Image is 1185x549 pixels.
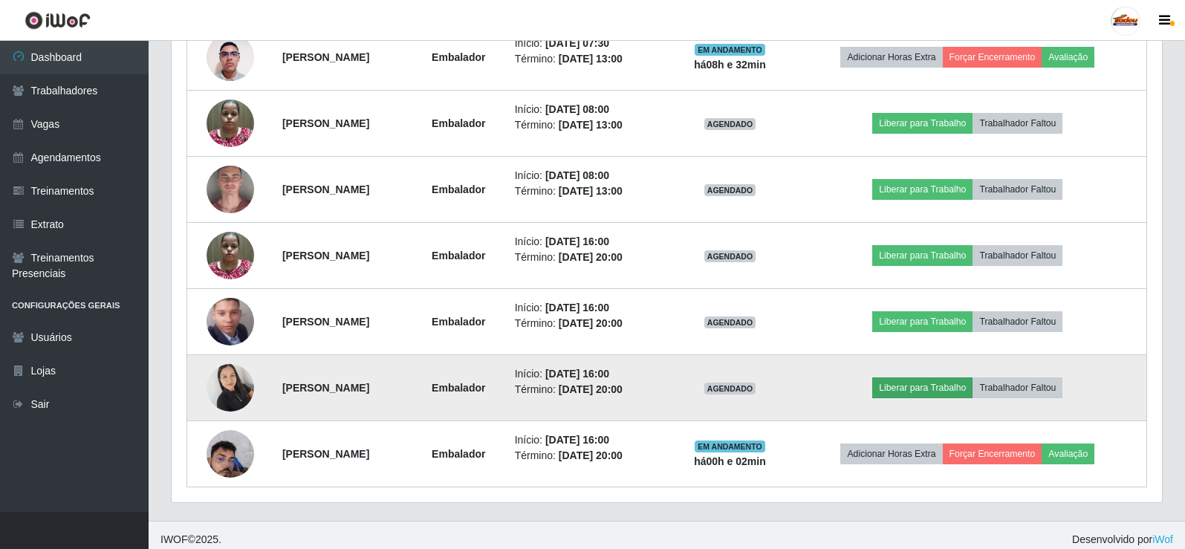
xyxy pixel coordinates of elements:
li: Término: [515,382,663,397]
strong: [PERSON_NAME] [282,316,369,328]
li: Início: [515,366,663,382]
time: [DATE] 16:00 [545,235,609,247]
li: Término: [515,448,663,464]
button: Adicionar Horas Extra [840,444,942,464]
button: Liberar para Trabalho [872,245,973,266]
strong: [PERSON_NAME] [282,51,369,63]
img: 1738786466393.jpeg [207,422,254,485]
button: Avaliação [1042,47,1094,68]
button: Trabalhador Faltou [973,179,1062,200]
img: 1712714567127.jpeg [207,224,254,287]
li: Término: [515,51,663,67]
strong: [PERSON_NAME] [282,250,369,261]
span: EM ANDAMENTO [695,44,765,56]
strong: Embalador [432,51,485,63]
strong: [PERSON_NAME] [282,183,369,195]
button: Liberar para Trabalho [872,113,973,134]
button: Avaliação [1042,444,1094,464]
strong: [PERSON_NAME] [282,117,369,129]
strong: [PERSON_NAME] [282,448,369,460]
time: [DATE] 16:00 [545,302,609,314]
strong: Embalador [432,382,485,394]
li: Término: [515,316,663,331]
strong: Embalador [432,117,485,129]
li: Término: [515,117,663,133]
span: AGENDADO [704,383,756,394]
img: 1722007663957.jpeg [207,356,254,419]
li: Término: [515,183,663,199]
strong: Embalador [432,448,485,460]
button: Trabalhador Faltou [973,311,1062,332]
li: Início: [515,36,663,51]
time: [DATE] 08:00 [545,169,609,181]
button: Trabalhador Faltou [973,377,1062,398]
li: Início: [515,102,663,117]
button: Liberar para Trabalho [872,377,973,398]
img: CoreUI Logo [25,11,91,30]
button: Adicionar Horas Extra [840,47,942,68]
span: © 2025 . [160,532,221,548]
li: Início: [515,432,663,448]
li: Início: [515,234,663,250]
button: Forçar Encerramento [943,47,1042,68]
span: AGENDADO [704,316,756,328]
time: [DATE] 20:00 [559,251,623,263]
img: 1746465298396.jpeg [207,25,254,88]
time: [DATE] 13:00 [559,185,623,197]
time: [DATE] 13:00 [559,53,623,65]
strong: [PERSON_NAME] [282,382,369,394]
img: 1712714567127.jpeg [207,91,254,155]
button: Trabalhador Faltou [973,245,1062,266]
span: AGENDADO [704,184,756,196]
strong: Embalador [432,183,485,195]
img: 1718410528864.jpeg [207,270,254,374]
time: [DATE] 20:00 [559,449,623,461]
span: IWOF [160,533,188,545]
time: [DATE] 20:00 [559,317,623,329]
img: 1750082443540.jpeg [207,140,254,238]
time: [DATE] 16:00 [545,368,609,380]
li: Término: [515,250,663,265]
span: Desenvolvido por [1072,532,1173,548]
li: Início: [515,300,663,316]
span: AGENDADO [704,250,756,262]
button: Forçar Encerramento [943,444,1042,464]
time: [DATE] 13:00 [559,119,623,131]
button: Liberar para Trabalho [872,179,973,200]
strong: Embalador [432,316,485,328]
time: [DATE] 16:00 [545,434,609,446]
button: Liberar para Trabalho [872,311,973,332]
time: [DATE] 07:30 [545,37,609,49]
a: iWof [1152,533,1173,545]
strong: Embalador [432,250,485,261]
li: Início: [515,168,663,183]
time: [DATE] 08:00 [545,103,609,115]
strong: há 08 h e 32 min [694,59,766,71]
span: AGENDADO [704,118,756,130]
button: Trabalhador Faltou [973,113,1062,134]
strong: há 00 h e 02 min [694,455,766,467]
time: [DATE] 20:00 [559,383,623,395]
span: EM ANDAMENTO [695,441,765,452]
